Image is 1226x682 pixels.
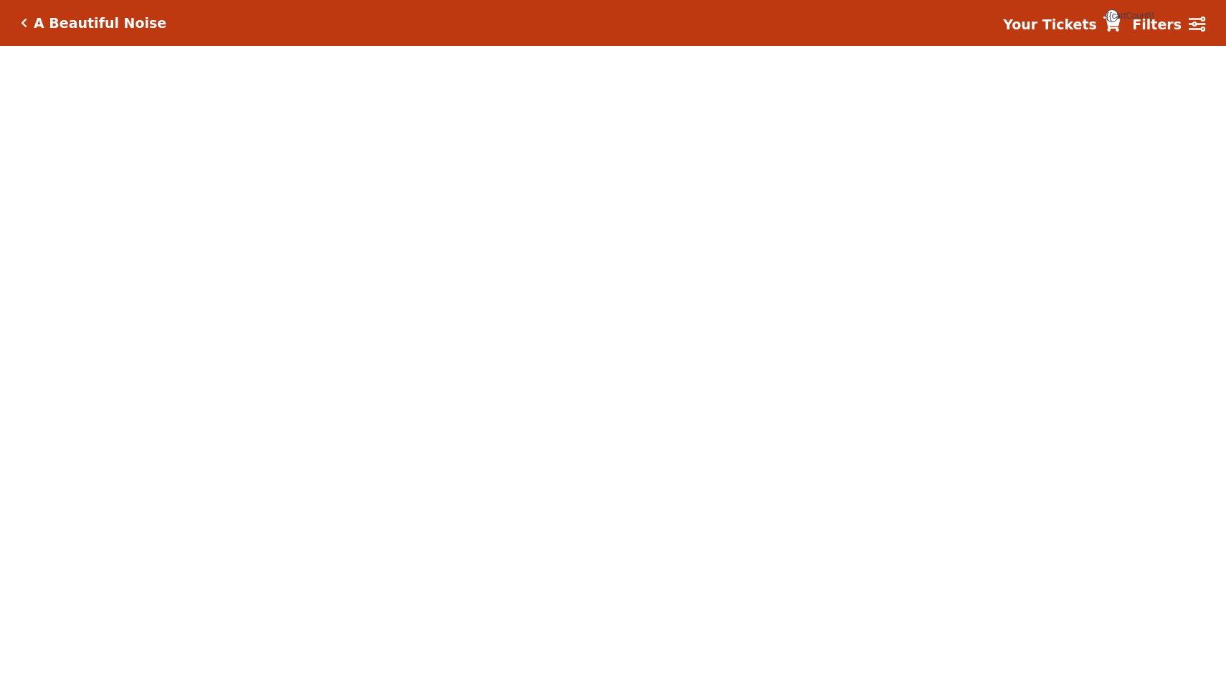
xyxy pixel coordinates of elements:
[1106,9,1118,22] span: {{cartCount}}
[34,15,166,32] h5: A Beautiful Noise
[21,18,27,28] a: Click here to go back to filters
[1003,16,1097,32] strong: Your Tickets
[1132,16,1182,32] strong: Filters
[1132,14,1205,35] a: Filters
[1003,14,1121,35] a: Your Tickets {{cartCount}}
